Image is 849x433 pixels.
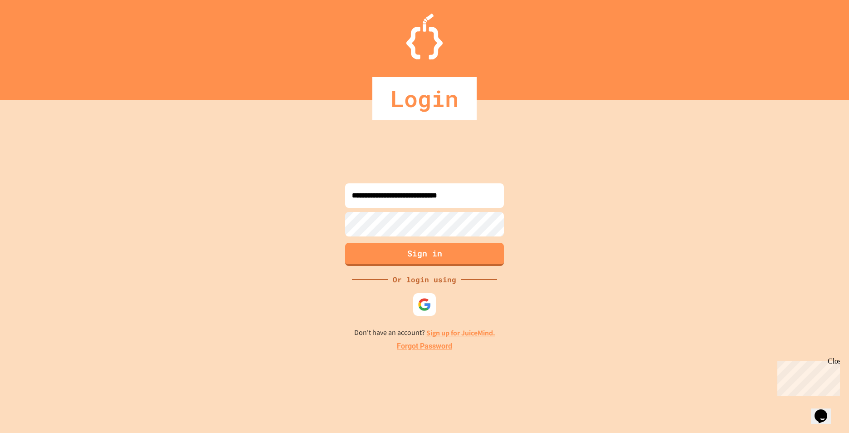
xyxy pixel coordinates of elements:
[774,357,840,396] iframe: chat widget
[354,327,495,339] p: Don't have an account?
[811,397,840,424] iframe: chat widget
[418,298,431,311] img: google-icon.svg
[345,243,504,266] button: Sign in
[426,328,495,338] a: Sign up for JuiceMind.
[4,4,63,58] div: Chat with us now!Close
[372,77,477,120] div: Login
[406,14,443,59] img: Logo.svg
[388,274,461,285] div: Or login using
[397,341,452,352] a: Forgot Password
